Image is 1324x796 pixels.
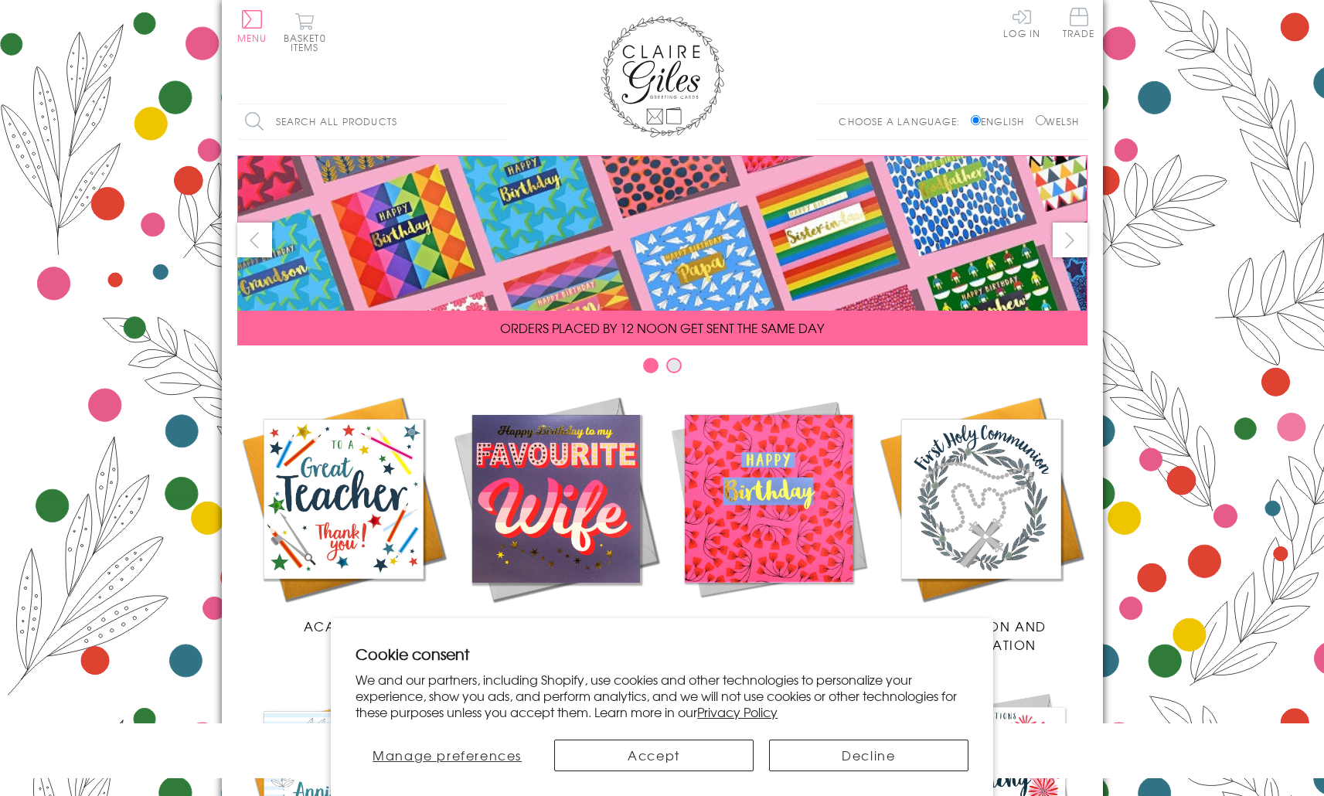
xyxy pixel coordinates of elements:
[601,15,724,138] img: Claire Giles Greetings Cards
[1063,8,1095,38] span: Trade
[769,740,968,771] button: Decline
[662,393,875,635] a: Birthdays
[237,31,267,45] span: Menu
[237,104,508,139] input: Search all products
[1063,8,1095,41] a: Trade
[643,358,659,373] button: Carousel Page 1 (Current Slide)
[450,393,662,635] a: New Releases
[1053,223,1087,257] button: next
[505,617,606,635] span: New Releases
[666,358,682,373] button: Carousel Page 2
[304,617,383,635] span: Academic
[356,740,539,771] button: Manage preferences
[1036,114,1080,128] label: Welsh
[237,393,450,635] a: Academic
[373,746,522,764] span: Manage preferences
[697,702,778,721] a: Privacy Policy
[356,672,968,719] p: We and our partners, including Shopify, use cookies and other technologies to personalize your ex...
[237,223,272,257] button: prev
[915,617,1047,654] span: Communion and Confirmation
[291,31,326,54] span: 0 items
[1003,8,1040,38] a: Log In
[1036,115,1046,125] input: Welsh
[875,393,1087,654] a: Communion and Confirmation
[554,740,754,771] button: Accept
[839,114,968,128] p: Choose a language:
[971,115,981,125] input: English
[500,318,824,337] span: ORDERS PLACED BY 12 NOON GET SENT THE SAME DAY
[237,10,267,43] button: Menu
[971,114,1032,128] label: English
[492,104,508,139] input: Search
[731,617,805,635] span: Birthdays
[284,12,326,52] button: Basket0 items
[356,643,968,665] h2: Cookie consent
[237,357,1087,381] div: Carousel Pagination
